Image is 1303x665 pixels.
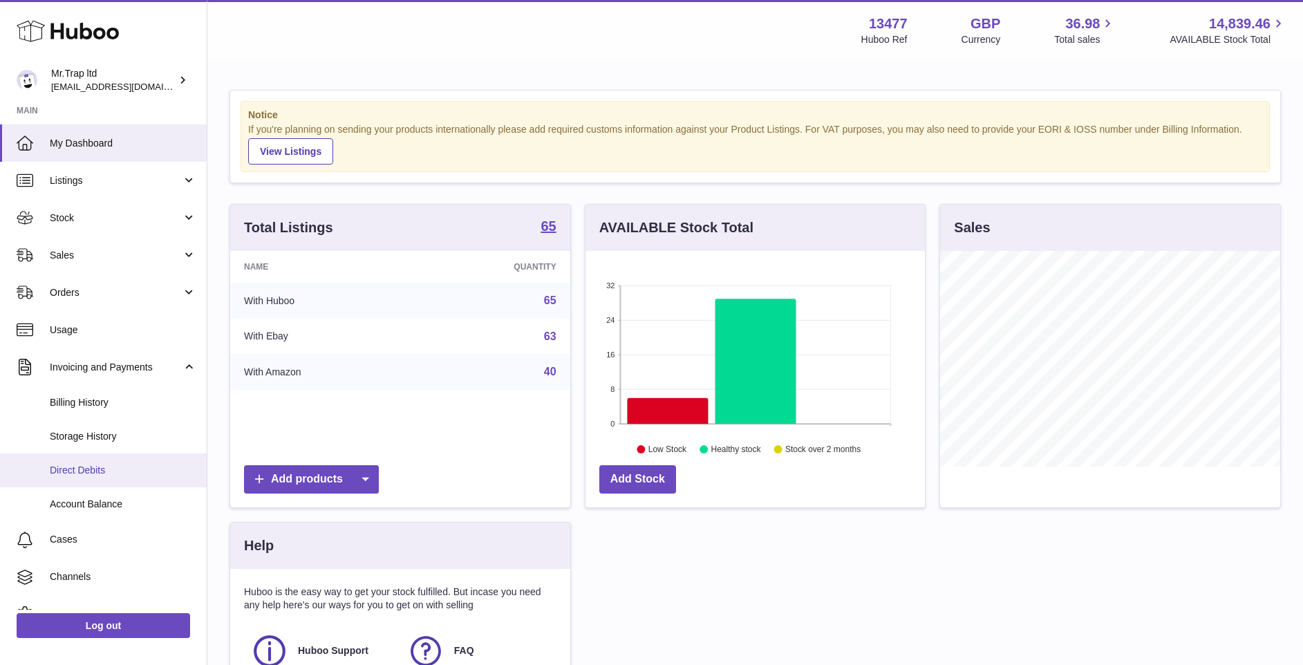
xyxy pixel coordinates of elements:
div: Mr.Trap ltd [51,67,176,93]
img: office@grabacz.eu [17,70,37,91]
span: Channels [50,570,196,583]
span: Storage History [50,430,196,443]
a: 36.98 Total sales [1054,15,1116,46]
span: My Dashboard [50,137,196,150]
a: 65 [541,219,556,236]
strong: Notice [248,109,1262,122]
a: 63 [544,330,556,342]
h3: Help [244,536,274,555]
td: With Amazon [230,354,416,390]
td: With Huboo [230,283,416,319]
span: Listings [50,174,182,187]
span: Orders [50,286,182,299]
a: 14,839.46 AVAILABLE Stock Total [1170,15,1286,46]
span: Billing History [50,396,196,409]
h3: Total Listings [244,218,333,237]
a: 40 [544,366,556,377]
text: 24 [606,316,615,324]
span: Settings [50,608,196,621]
span: Invoicing and Payments [50,361,182,374]
h3: AVAILABLE Stock Total [599,218,753,237]
th: Quantity [416,251,570,283]
span: 14,839.46 [1209,15,1271,33]
span: Huboo Support [298,644,368,657]
div: If you're planning on sending your products internationally please add required customs informati... [248,123,1262,165]
text: 16 [606,350,615,359]
a: 65 [544,294,556,306]
span: AVAILABLE Stock Total [1170,33,1286,46]
a: Add Stock [599,465,676,494]
h3: Sales [954,218,990,237]
span: Sales [50,249,182,262]
a: Add products [244,465,379,494]
span: Total sales [1054,33,1116,46]
span: [EMAIL_ADDRESS][DOMAIN_NAME] [51,81,203,92]
span: Stock [50,212,182,225]
th: Name [230,251,416,283]
div: Currency [962,33,1001,46]
strong: GBP [971,15,1000,33]
a: Log out [17,613,190,638]
span: Account Balance [50,498,196,511]
span: Direct Debits [50,464,196,477]
div: Huboo Ref [861,33,908,46]
text: 0 [610,420,615,428]
strong: 65 [541,219,556,233]
text: Healthy stock [711,444,761,454]
strong: 13477 [869,15,908,33]
text: Low Stock [648,444,687,454]
td: With Ebay [230,319,416,355]
span: FAQ [454,644,474,657]
p: Huboo is the easy way to get your stock fulfilled. But incase you need any help here's our ways f... [244,586,556,612]
text: 8 [610,385,615,393]
a: View Listings [248,138,333,165]
span: Cases [50,533,196,546]
span: 36.98 [1065,15,1100,33]
text: 32 [606,281,615,290]
span: Usage [50,324,196,337]
text: Stock over 2 months [785,444,861,454]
